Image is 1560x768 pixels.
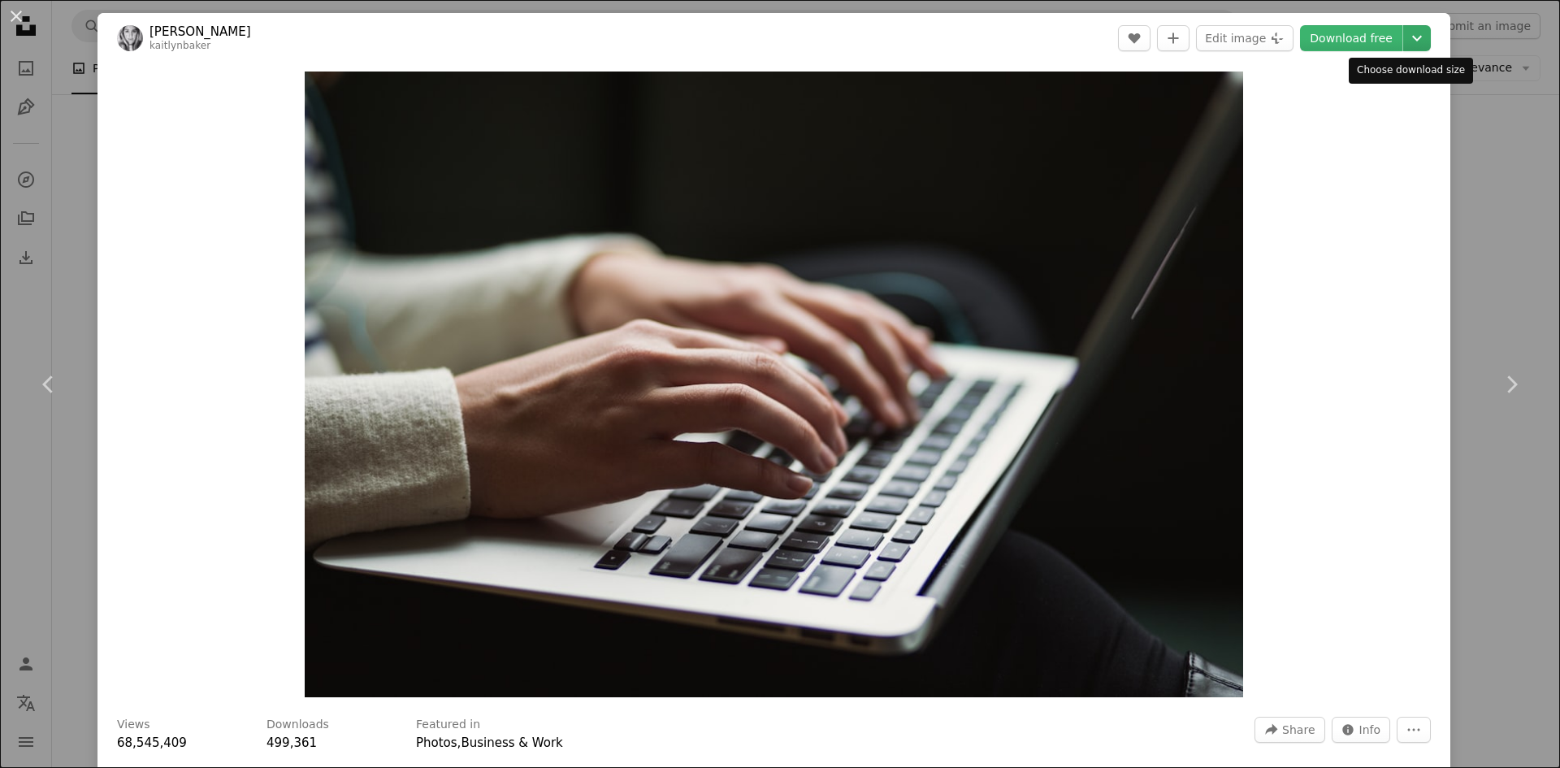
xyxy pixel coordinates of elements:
[117,735,187,750] span: 68,545,409
[461,735,562,750] a: Business & Work
[1282,718,1315,742] span: Share
[149,40,210,51] a: kaitlynbaker
[1300,25,1402,51] a: Download free
[457,735,461,750] span: ,
[266,717,329,733] h3: Downloads
[1462,306,1560,462] a: Next
[1254,717,1324,743] button: Share this image
[1397,717,1431,743] button: More Actions
[416,717,480,733] h3: Featured in
[305,72,1243,697] button: Zoom in on this image
[1196,25,1293,51] button: Edit image
[1349,58,1473,84] div: Choose download size
[266,735,317,750] span: 499,361
[117,25,143,51] img: Go to Kaitlyn Baker's profile
[1118,25,1150,51] button: Like
[149,24,251,40] a: [PERSON_NAME]
[416,735,457,750] a: Photos
[1403,25,1431,51] button: Choose download size
[1332,717,1391,743] button: Stats about this image
[1157,25,1189,51] button: Add to Collection
[1359,718,1381,742] span: Info
[117,717,150,733] h3: Views
[305,72,1243,697] img: person using laptop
